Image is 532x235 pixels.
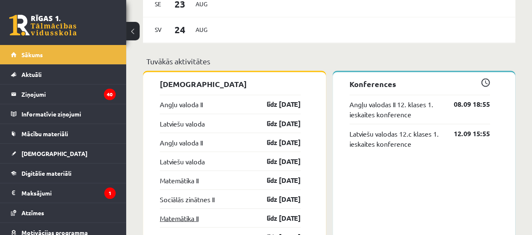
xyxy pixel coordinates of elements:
a: 08.09 18:55 [441,99,490,109]
a: Aktuāli [11,65,116,84]
span: Sv [149,23,167,36]
legend: Maksājumi [21,183,116,203]
a: Angļu valoda II [160,137,203,147]
span: Digitālie materiāli [21,169,71,177]
a: Angļu valodas II 12. klases 1. ieskaites konference [349,99,442,119]
a: līdz [DATE] [252,156,301,166]
a: Rīgas 1. Tālmācības vidusskola [9,15,77,36]
a: Matemātika II [160,213,199,223]
span: 24 [167,23,193,37]
a: Atzīmes [11,203,116,222]
a: līdz [DATE] [252,99,301,109]
a: Angļu valoda II [160,99,203,109]
a: Sociālās zinātnes II [160,194,214,204]
legend: Ziņojumi [21,84,116,104]
a: līdz [DATE] [252,213,301,223]
i: 40 [104,89,116,100]
a: līdz [DATE] [252,194,301,204]
i: 1 [104,187,116,199]
a: līdz [DATE] [252,118,301,128]
span: Atzīmes [21,209,44,217]
a: [DEMOGRAPHIC_DATA] [11,144,116,163]
span: Sākums [21,51,43,58]
a: Matemātika II [160,175,199,185]
a: Sākums [11,45,116,64]
a: Ziņojumi40 [11,84,116,104]
a: Digitālie materiāli [11,164,116,183]
a: 12.09 15:55 [441,128,490,138]
a: līdz [DATE] [252,137,301,147]
p: Konferences [349,78,490,90]
a: līdz [DATE] [252,175,301,185]
a: Latviešu valoda [160,156,205,166]
span: Mācību materiāli [21,130,68,137]
legend: Informatīvie ziņojumi [21,104,116,124]
p: Tuvākās aktivitātes [146,55,512,67]
a: Mācību materiāli [11,124,116,143]
a: Maksājumi1 [11,183,116,203]
a: Informatīvie ziņojumi [11,104,116,124]
p: [DEMOGRAPHIC_DATA] [160,78,301,90]
span: Aktuāli [21,71,42,78]
span: Aug [193,23,210,36]
a: Latviešu valodas 12.c klases 1. ieskaites konference [349,128,442,148]
span: [DEMOGRAPHIC_DATA] [21,150,87,157]
a: Latviešu valoda [160,118,205,128]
